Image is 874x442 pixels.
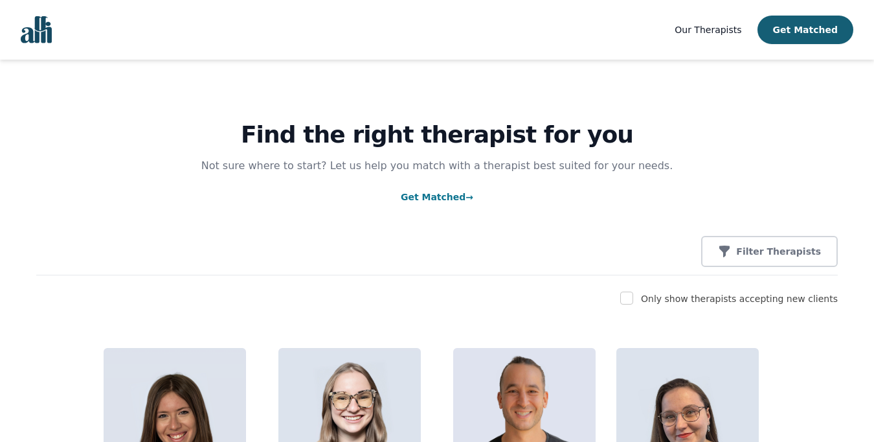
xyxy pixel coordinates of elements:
[401,192,473,202] a: Get Matched
[465,192,473,202] span: →
[188,158,686,174] p: Not sure where to start? Let us help you match with a therapist best suited for your needs.
[736,245,821,258] p: Filter Therapists
[675,22,741,38] a: Our Therapists
[701,236,838,267] button: Filter Therapists
[675,25,741,35] span: Our Therapists
[757,16,853,44] button: Get Matched
[21,16,52,43] img: alli logo
[36,122,838,148] h1: Find the right therapist for you
[641,294,838,304] label: Only show therapists accepting new clients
